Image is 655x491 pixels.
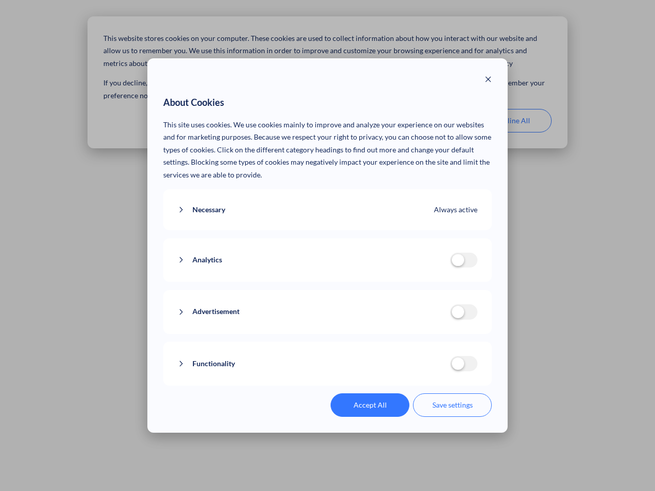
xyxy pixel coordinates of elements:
[178,254,450,266] button: Analytics
[163,95,224,111] span: About Cookies
[178,204,434,216] button: Necessary
[331,393,409,417] button: Accept All
[192,204,225,216] span: Necessary
[192,358,235,370] span: Functionality
[178,358,450,370] button: Functionality
[192,305,239,318] span: Advertisement
[163,119,492,182] p: This site uses cookies. We use cookies mainly to improve and analyze your experience on our websi...
[192,254,222,266] span: Analytics
[485,74,492,87] button: Close modal
[434,204,477,216] span: Always active
[178,305,450,318] button: Advertisement
[413,393,492,417] button: Save settings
